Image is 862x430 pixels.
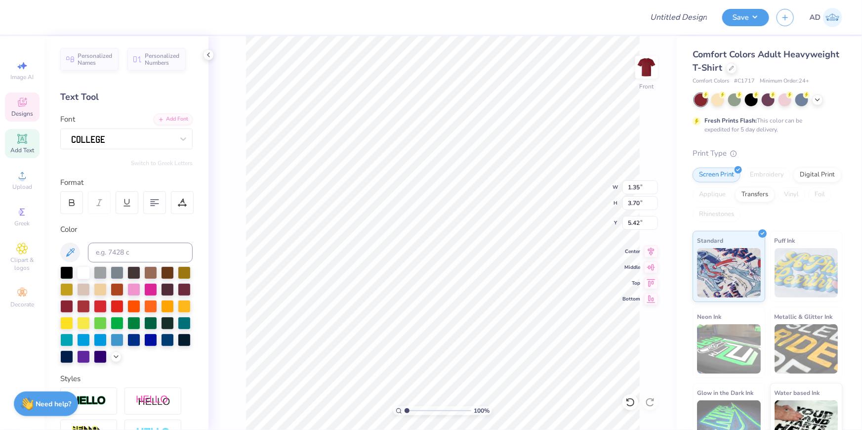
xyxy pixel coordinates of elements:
button: Save [722,9,769,26]
img: Stroke [72,395,106,407]
span: Top [622,280,640,287]
img: Metallic & Glitter Ink [775,324,838,374]
img: Shadow [136,395,170,407]
span: 100 % [474,406,490,415]
div: Foil [808,187,831,202]
span: AD [810,12,821,23]
div: Rhinestones [693,207,740,222]
span: Neon Ink [697,311,721,322]
div: Text Tool [60,90,193,104]
span: Clipart & logos [5,256,40,272]
span: Personalized Names [78,52,113,66]
div: Add Font [154,114,193,125]
input: e.g. 7428 c [88,243,193,262]
span: # C1717 [734,77,755,86]
label: Font [60,114,75,125]
span: Middle [622,264,640,271]
div: Digital Print [793,168,841,182]
input: Untitled Design [642,7,715,27]
span: Center [622,248,640,255]
span: Water based Ink [775,387,820,398]
img: Standard [697,248,761,298]
span: Comfort Colors Adult Heavyweight T-Shirt [693,48,839,74]
div: Embroidery [743,168,790,182]
div: Color [60,224,193,235]
span: Add Text [10,146,34,154]
img: Puff Ink [775,248,838,298]
span: Bottom [622,296,640,302]
div: Vinyl [778,187,805,202]
span: Decorate [10,301,34,308]
span: Image AI [11,73,34,81]
span: Puff Ink [775,235,795,246]
span: Upload [12,183,32,191]
span: Personalized Numbers [145,52,180,66]
img: Front [637,57,657,77]
div: Print Type [693,148,842,159]
span: Metallic & Glitter Ink [775,311,833,322]
span: Greek [15,219,30,227]
div: Screen Print [693,168,740,182]
span: Standard [697,235,723,246]
div: This color can be expedited for 5 day delivery. [704,116,826,134]
button: Switch to Greek Letters [131,159,193,167]
strong: Need help? [36,399,72,409]
div: Format [60,177,194,188]
strong: Fresh Prints Flash: [704,117,757,125]
img: Neon Ink [697,324,761,374]
span: Designs [11,110,33,118]
span: Minimum Order: 24 + [760,77,809,86]
img: Aldro Dalugdog [823,8,842,27]
div: Front [640,82,654,91]
a: AD [810,8,842,27]
div: Transfers [735,187,775,202]
div: Styles [60,373,193,385]
span: Glow in the Dark Ink [697,387,753,398]
span: Comfort Colors [693,77,729,86]
div: Applique [693,187,732,202]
